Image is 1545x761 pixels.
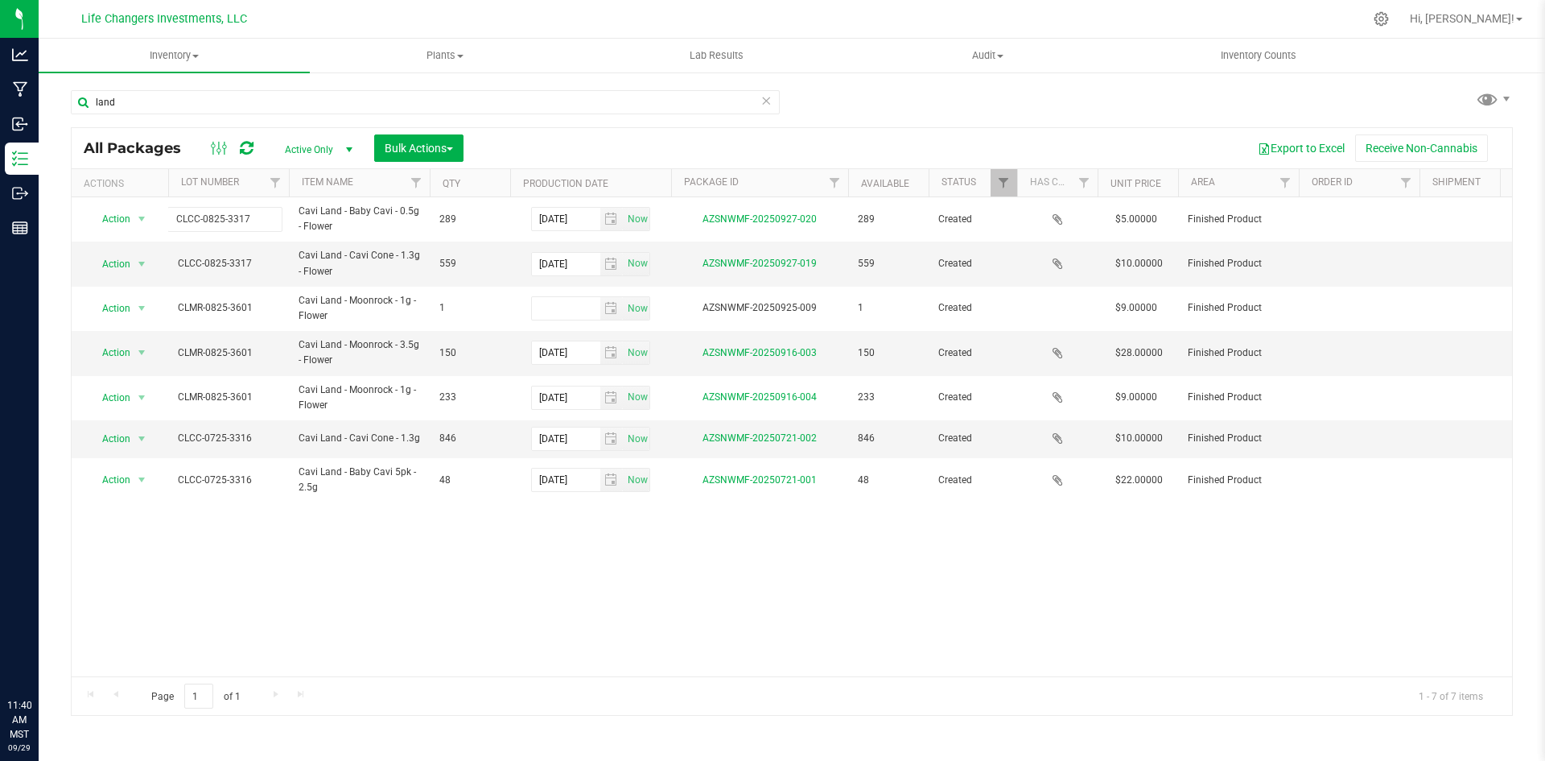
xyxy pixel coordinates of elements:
[1188,431,1289,446] span: Finished Product
[1110,178,1161,189] a: Unit Price
[439,256,501,271] span: 559
[12,151,28,167] inline-svg: Inventory
[600,469,624,491] span: select
[858,473,919,488] span: 48
[138,684,253,709] span: Page of 1
[938,300,1007,316] span: Created
[302,176,353,188] a: Item Name
[439,390,501,405] span: 233
[760,90,772,111] span: Clear
[178,256,279,271] span: CLCC-0825-3317
[1107,427,1171,450] span: $10.00000
[1393,169,1419,196] a: Filter
[623,469,649,491] span: select
[623,208,649,230] span: select
[88,387,131,409] span: Action
[311,48,580,63] span: Plants
[938,431,1007,446] span: Created
[385,142,453,155] span: Bulk Actions
[991,169,1017,196] a: Filter
[1107,341,1171,365] span: $28.00000
[623,428,649,450] span: select
[84,178,162,189] div: Actions
[439,345,501,361] span: 150
[624,341,651,365] span: Set Current date
[81,12,247,26] span: Life Changers Investments, LLC
[299,431,420,446] span: Cavi Land - Cavi Cone - 1.3g
[858,390,919,405] span: 233
[600,297,624,320] span: select
[1188,300,1289,316] span: Finished Product
[1199,48,1318,63] span: Inventory Counts
[702,432,817,444] a: AZSNWMF-20250721-002
[624,469,651,492] span: Set Current date
[12,81,28,97] inline-svg: Manufacturing
[299,383,420,413] span: Cavi Land - Moonrock - 1g - Flower
[88,469,131,491] span: Action
[624,252,651,275] span: Set Current date
[299,293,420,324] span: Cavi Land - Moonrock - 1g - Flower
[623,341,649,364] span: select
[1371,11,1391,27] div: Manage settings
[668,48,765,63] span: Lab Results
[88,208,131,230] span: Action
[1107,386,1165,409] span: $9.00000
[7,742,31,754] p: 09/29
[132,297,152,320] span: select
[684,176,739,188] a: Package ID
[262,169,289,196] a: Filter
[439,431,501,446] span: 846
[88,253,131,275] span: Action
[16,632,64,680] iframe: Resource center
[702,474,817,486] a: AZSNWMF-20250721-001
[132,428,152,450] span: select
[1355,134,1488,162] button: Receive Non-Cannabis
[623,297,649,320] span: select
[1191,176,1215,188] a: Area
[439,212,501,227] span: 289
[600,253,624,275] span: select
[623,253,649,275] span: select
[853,48,1123,63] span: Audit
[178,300,279,316] span: CLMR-0825-3601
[1017,169,1098,197] th: Has COA
[299,465,420,495] span: Cavi Land - Baby Cavi 5pk - 2.5g
[84,139,197,157] span: All Packages
[310,39,581,72] a: Plants
[624,208,651,231] span: Set Current date
[178,345,279,361] span: CLMR-0825-3601
[178,431,279,446] span: CLCC-0725-3316
[702,347,817,358] a: AZSNWMF-20250916-003
[132,469,152,491] span: select
[299,204,420,234] span: Cavi Land - Baby Cavi - 0.5g - Flower
[7,698,31,742] p: 11:40 AM MST
[702,391,817,403] a: AZSNWMF-20250916-004
[88,428,131,450] span: Action
[299,337,420,368] span: Cavi Land - Moonrock - 3.5g - Flower
[938,473,1007,488] span: Created
[1071,169,1098,196] a: Filter
[941,176,976,188] a: Status
[852,39,1123,72] a: Audit
[374,134,463,162] button: Bulk Actions
[1107,469,1171,492] span: $22.00000
[439,300,501,316] span: 1
[938,390,1007,405] span: Created
[1432,176,1481,188] a: Shipment
[12,47,28,63] inline-svg: Analytics
[702,213,817,225] a: AZSNWMF-20250927-020
[938,345,1007,361] span: Created
[403,169,430,196] a: Filter
[1123,39,1395,72] a: Inventory Counts
[624,386,651,409] span: Set Current date
[1188,390,1289,405] span: Finished Product
[600,208,624,230] span: select
[181,176,239,188] a: Lot Number
[88,341,131,364] span: Action
[39,39,310,72] a: Inventory
[1247,134,1355,162] button: Export to Excel
[299,248,420,279] span: Cavi Land - Cavi Cone - 1.3g - Flower
[1188,256,1289,271] span: Finished Product
[600,341,624,364] span: select
[132,208,152,230] span: select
